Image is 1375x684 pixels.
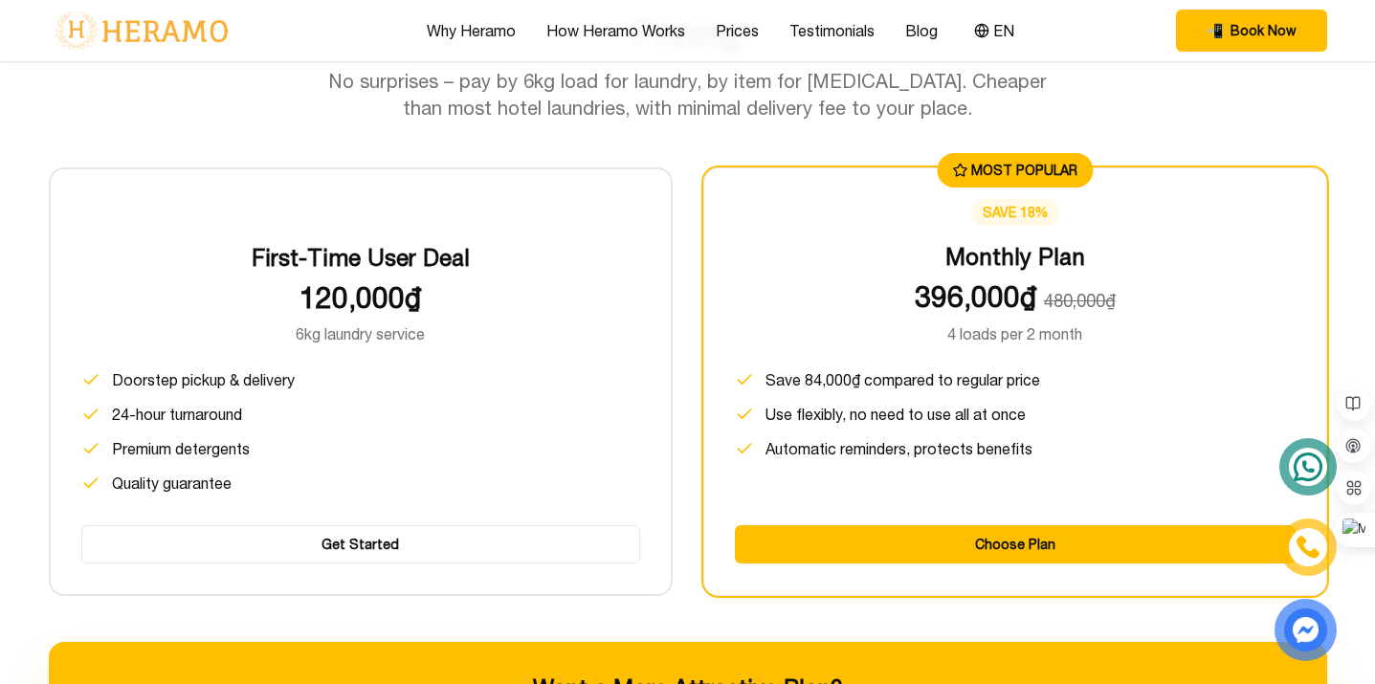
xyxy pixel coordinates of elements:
img: logo-with-text.png [49,11,233,51]
p: No surprises – pay by 6kg load for laundry, by item for [MEDICAL_DATA]. Cheaper than most hotel l... [321,68,1055,121]
a: Testimonials [789,19,875,42]
div: MOST POPULAR [937,153,1093,188]
button: EN [968,18,1020,43]
span: 480,000₫ [1044,291,1116,311]
a: Why Heramo [427,19,516,42]
div: save 18% [971,199,1059,226]
span: Use flexibly, no need to use all at once [765,403,1026,426]
a: phone-icon [1282,521,1334,573]
span: Premium detergents [112,437,250,460]
img: phone-icon [1295,534,1321,561]
a: Blog [905,19,938,42]
p: 6kg laundry service [81,322,640,345]
span: Doorstep pickup & delivery [112,368,295,391]
h3: Monthly Plan [735,241,1296,272]
span: Book Now [1231,21,1297,40]
span: 396,000₫ [915,279,1036,313]
button: phone Book Now [1176,10,1327,52]
a: Prices [716,19,759,42]
button: Get Started [81,525,640,563]
span: Quality guarantee [112,472,232,495]
span: 24-hour turnaround [112,403,242,426]
span: Save 84,000₫ compared to regular price [765,368,1040,391]
span: phone [1207,21,1223,40]
h3: First-Time User Deal [81,242,640,273]
p: 4 loads per 2 month [735,322,1296,345]
span: 120,000₫ [299,280,421,314]
a: How Heramo Works [546,19,685,42]
button: Choose Plan [735,525,1296,563]
span: Automatic reminders, protects benefits [765,437,1032,460]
